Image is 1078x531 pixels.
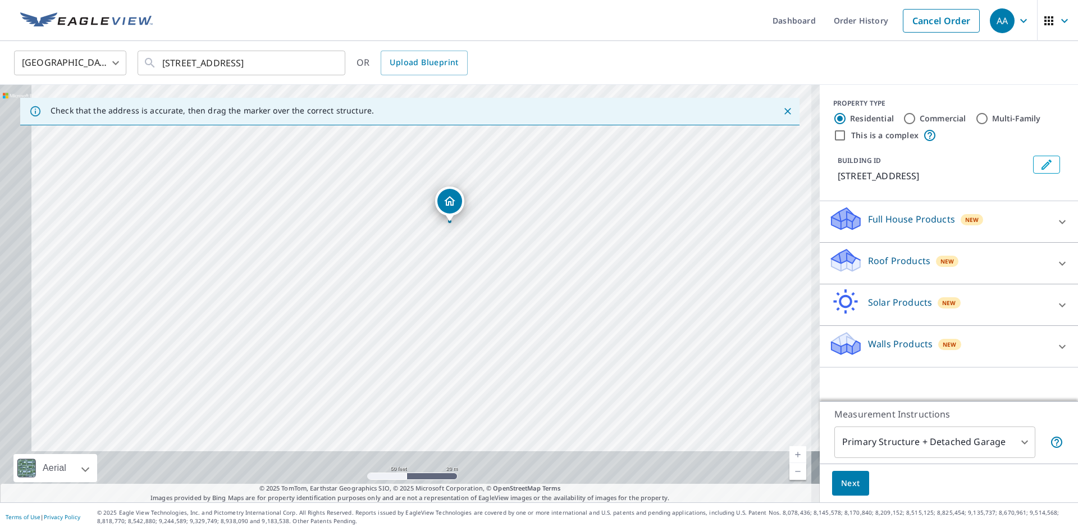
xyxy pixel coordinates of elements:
div: Walls ProductsNew [829,330,1069,362]
div: Dropped pin, building 1, Residential property, 2304 E 1000 N La Porte, IN 46350 [435,187,464,221]
span: New [965,215,979,224]
a: Current Level 19, Zoom Out [789,463,806,480]
div: PROPERTY TYPE [833,98,1065,108]
button: Edit building 1 [1033,156,1060,174]
div: [GEOGRAPHIC_DATA] [14,47,126,79]
a: Privacy Policy [44,513,80,521]
p: Walls Products [868,337,933,351]
img: EV Logo [20,12,153,29]
label: Commercial [920,113,966,124]
div: Full House ProductsNew [829,206,1069,238]
p: [STREET_ADDRESS] [838,169,1029,183]
a: Cancel Order [903,9,980,33]
a: OpenStreetMap [493,484,540,492]
p: BUILDING ID [838,156,881,165]
span: Upload Blueprint [390,56,458,70]
input: Search by address or latitude-longitude [162,47,322,79]
div: Solar ProductsNew [829,289,1069,321]
p: Full House Products [868,212,955,226]
span: Next [841,476,860,491]
label: Residential [850,113,894,124]
p: Roof Products [868,254,930,267]
p: | [6,514,80,520]
a: Terms of Use [6,513,40,521]
div: Primary Structure + Detached Garage [834,426,1035,458]
div: Roof ProductsNew [829,247,1069,279]
span: New [940,257,954,266]
button: Close [780,104,795,119]
p: Measurement Instructions [834,407,1063,421]
span: New [942,298,956,307]
button: Next [832,471,869,496]
div: AA [990,8,1015,33]
label: This is a complex [851,130,919,141]
span: © 2025 TomTom, Earthstar Geographics SIO, © 2025 Microsoft Corporation, © [259,484,561,493]
p: Solar Products [868,296,932,309]
p: Check that the address is accurate, then drag the marker over the correct structure. [51,106,374,116]
label: Multi-Family [992,113,1041,124]
div: Aerial [13,454,97,482]
span: New [943,340,957,349]
p: © 2025 Eagle View Technologies, Inc. and Pictometry International Corp. All Rights Reserved. Repo... [97,509,1072,525]
span: Your report will include the primary structure and a detached garage if one exists. [1050,435,1063,449]
div: Aerial [39,454,70,482]
a: Upload Blueprint [381,51,467,75]
a: Current Level 19, Zoom In [789,446,806,463]
a: Terms [542,484,561,492]
div: OR [357,51,468,75]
